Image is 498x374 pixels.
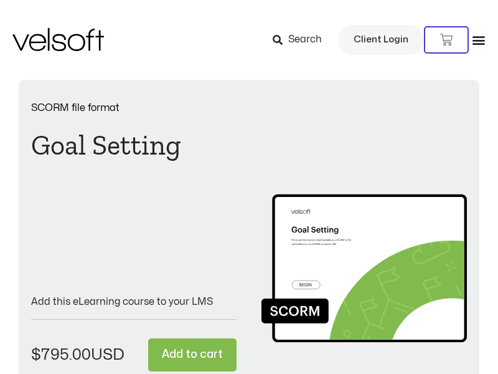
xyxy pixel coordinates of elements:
a: Search [273,29,331,50]
bdi: 795.00 [31,347,91,362]
h1: Goal Setting [31,132,237,160]
span: Client Login [354,32,408,48]
img: Second Product Image [261,170,467,349]
span: $ [31,347,41,362]
span: Search [288,32,322,48]
a: Client Login [338,25,424,55]
button: Add to cart [148,338,237,372]
img: Velsoft Training Materials [12,28,104,51]
p: Add this eLearning course to your LMS [31,297,237,307]
div: Menu Toggle [472,33,486,47]
p: SCORM file format [31,103,237,113]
